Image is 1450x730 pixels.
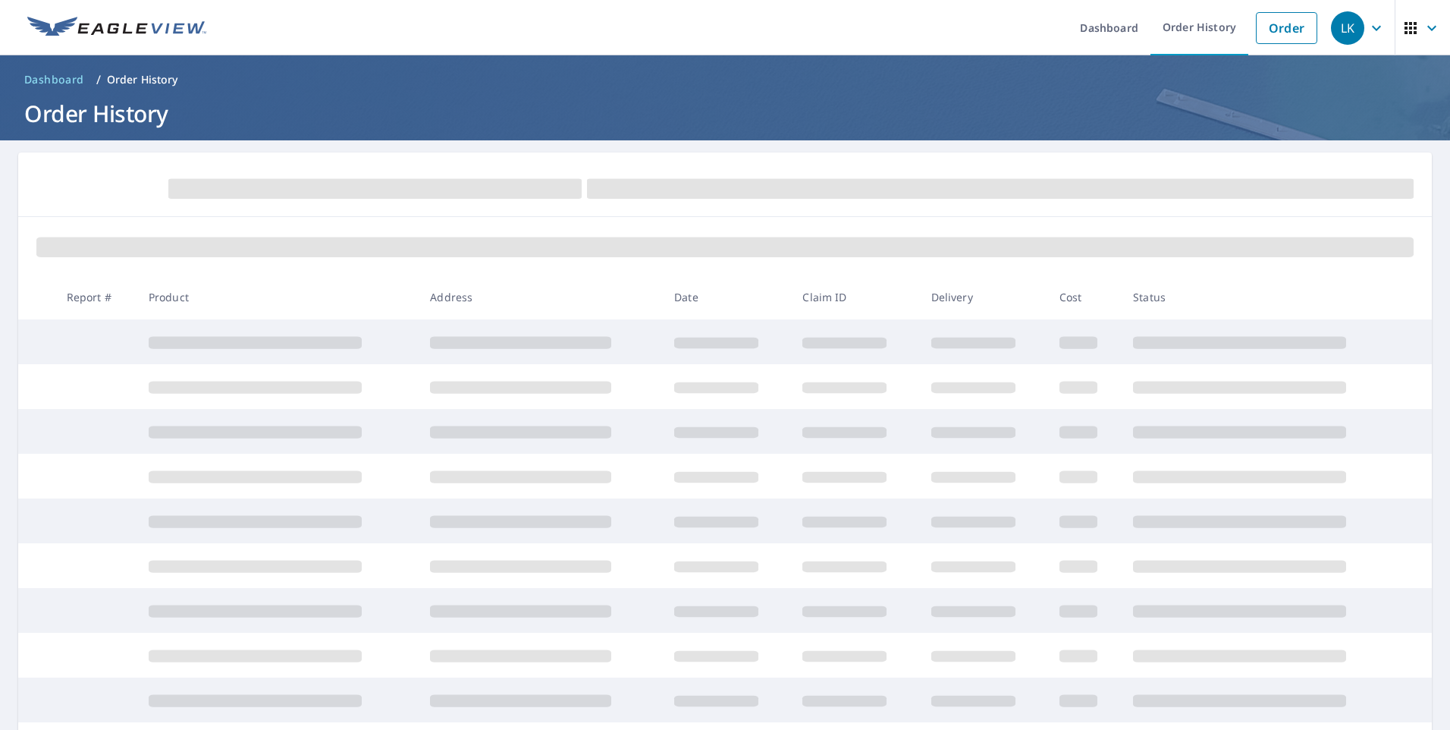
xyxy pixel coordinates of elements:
[1331,11,1364,45] div: LK
[1256,12,1317,44] a: Order
[418,275,662,319] th: Address
[137,275,419,319] th: Product
[1047,275,1121,319] th: Cost
[18,68,1432,92] nav: breadcrumb
[1121,275,1403,319] th: Status
[27,17,206,39] img: EV Logo
[107,72,178,87] p: Order History
[18,68,90,92] a: Dashboard
[18,98,1432,129] h1: Order History
[662,275,790,319] th: Date
[96,71,101,89] li: /
[24,72,84,87] span: Dashboard
[55,275,137,319] th: Report #
[919,275,1047,319] th: Delivery
[790,275,918,319] th: Claim ID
